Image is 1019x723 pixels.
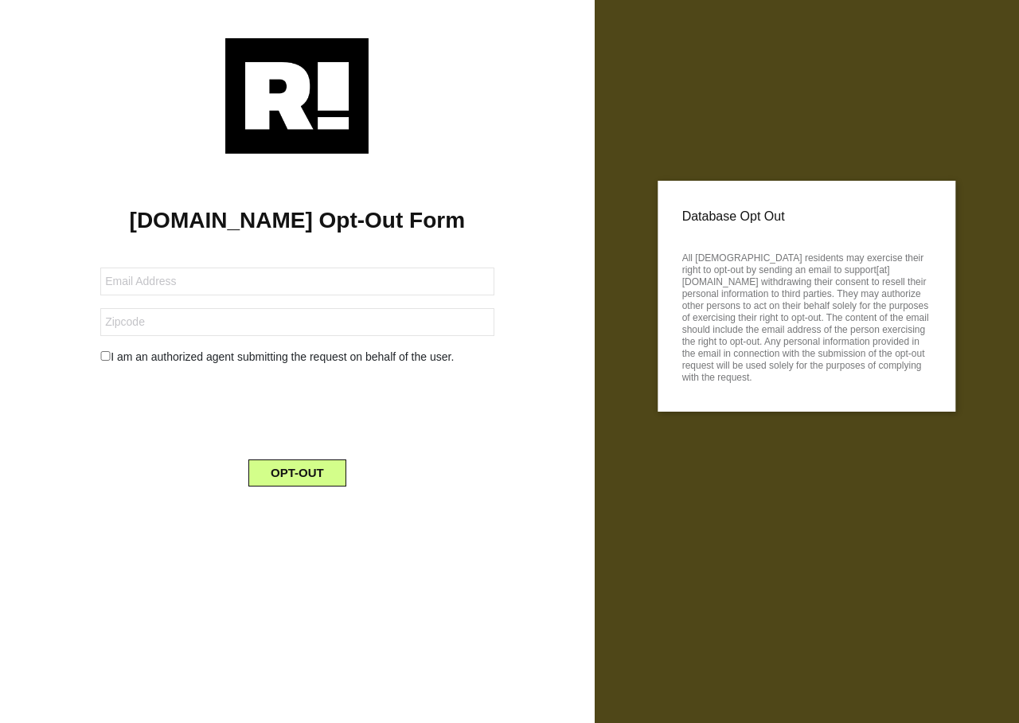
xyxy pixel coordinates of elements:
[24,207,571,234] h1: [DOMAIN_NAME] Opt-Out Form
[248,459,346,487] button: OPT-OUT
[100,308,494,336] input: Zipcode
[100,268,494,295] input: Email Address
[682,205,931,229] p: Database Opt Out
[176,378,418,440] iframe: reCAPTCHA
[682,248,931,384] p: All [DEMOGRAPHIC_DATA] residents may exercise their right to opt-out by sending an email to suppo...
[225,38,369,154] img: Retention.com
[88,349,506,365] div: I am an authorized agent submitting the request on behalf of the user.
